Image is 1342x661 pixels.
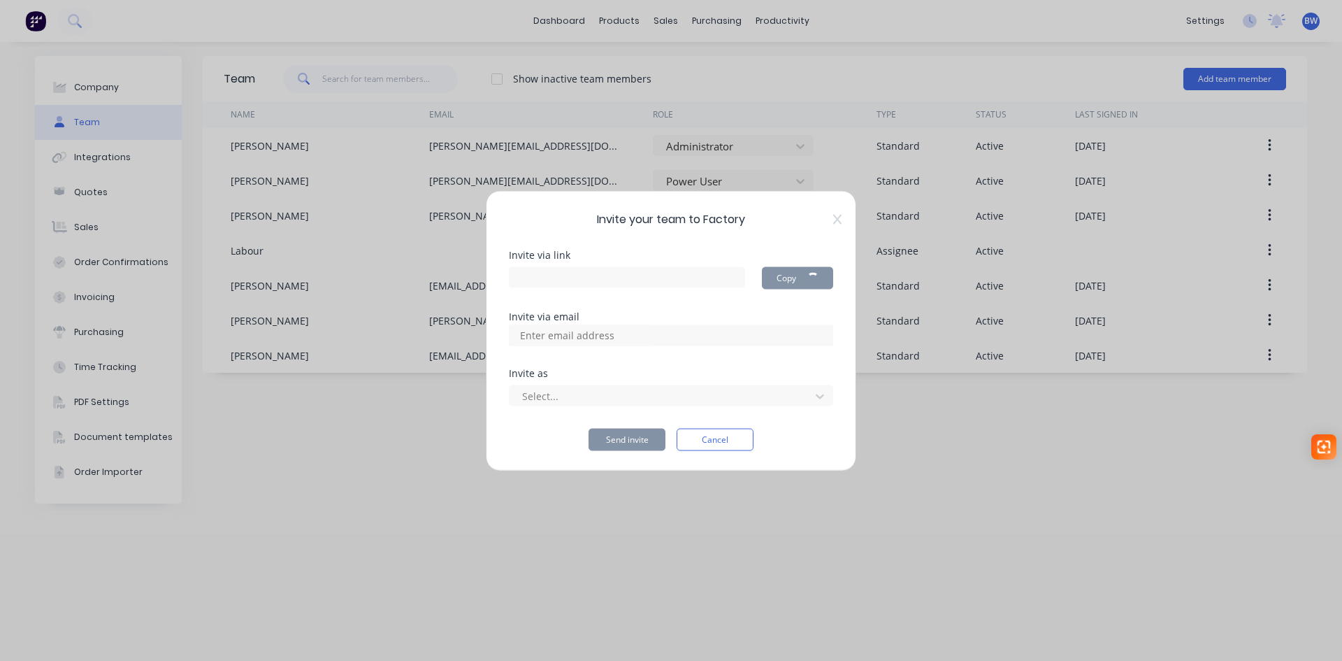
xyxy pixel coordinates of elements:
[509,250,833,260] div: Invite via link
[509,311,833,321] div: Invite via email
[677,428,753,450] button: Cancel
[762,266,833,289] button: Copy
[589,428,665,450] button: Send invite
[512,325,652,346] input: Enter email address
[509,368,833,378] div: Invite as
[509,211,833,227] span: Invite your team to Factory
